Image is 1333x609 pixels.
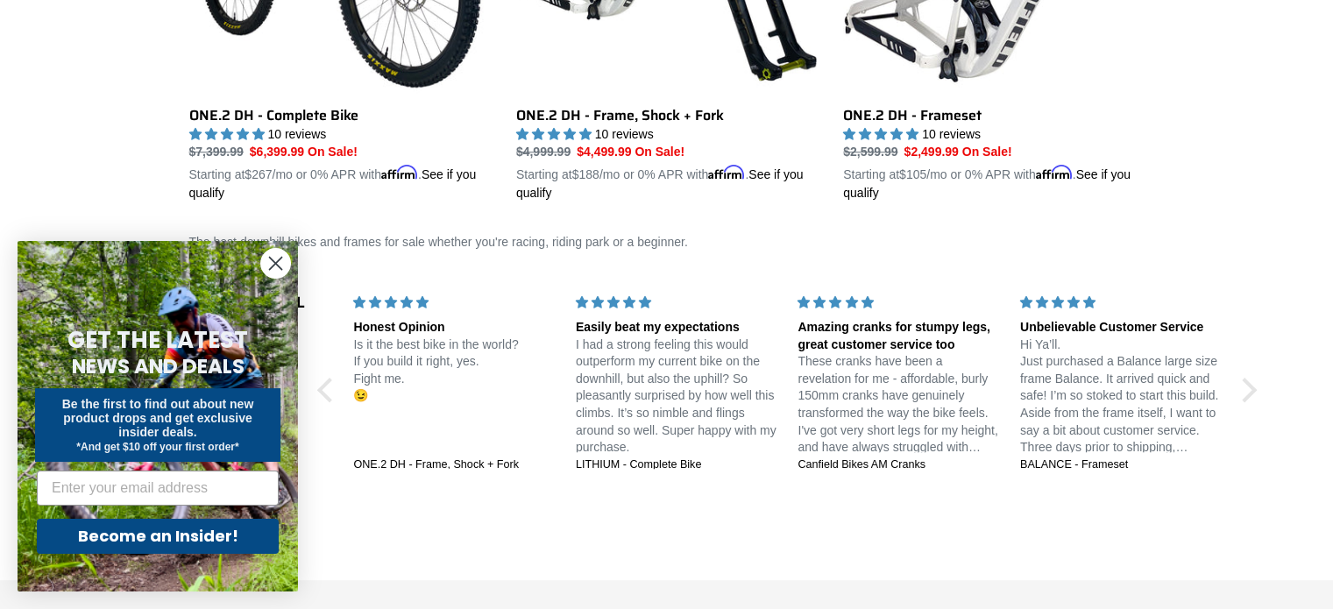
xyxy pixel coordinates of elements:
button: Close dialog [260,248,291,279]
div: Easily beat my expectations [576,319,777,336]
a: LITHIUM - Complete Bike [576,457,777,473]
a: ONE.2 DH - Frame, Shock + Fork [353,457,555,473]
span: NEWS AND DEALS [72,352,245,380]
button: Become an Insider! [37,519,279,554]
p: Hi Ya’ll. Just purchased a Balance large size frame Balance. It arrived quick and safe! I’m so st... [1020,336,1222,457]
div: Amazing cranks for stumpy legs, great customer service too [798,319,999,353]
div: 5 stars [353,294,555,312]
span: GET THE LATEST [67,324,248,356]
div: 5 stars [1020,294,1222,312]
a: BALANCE - Frameset [1020,457,1222,473]
div: Honest Opinion [353,319,555,336]
div: Unbelievable Customer Service [1020,319,1222,336]
p: Is it the best bike in the world? If you build it right, yes. Fight me. 😉 [353,336,555,405]
p: I had a strong feeling this would outperform my current bike on the downhill, but also the uphill... [576,336,777,457]
div: 5 stars [576,294,777,312]
p: These cranks have been a revelation for me - affordable, burly 150mm cranks have genuinely transf... [798,353,999,457]
div: 5 stars [798,294,999,312]
span: *And get $10 off your first order* [76,441,238,453]
input: Enter your email address [37,471,279,506]
span: Be the first to find out about new product drops and get exclusive insider deals. [62,397,254,439]
a: Canfield Bikes AM Cranks [798,457,999,473]
div: The best downhill bikes and frames for sale whether you're racing, riding park or a beginner. [141,233,1193,251]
